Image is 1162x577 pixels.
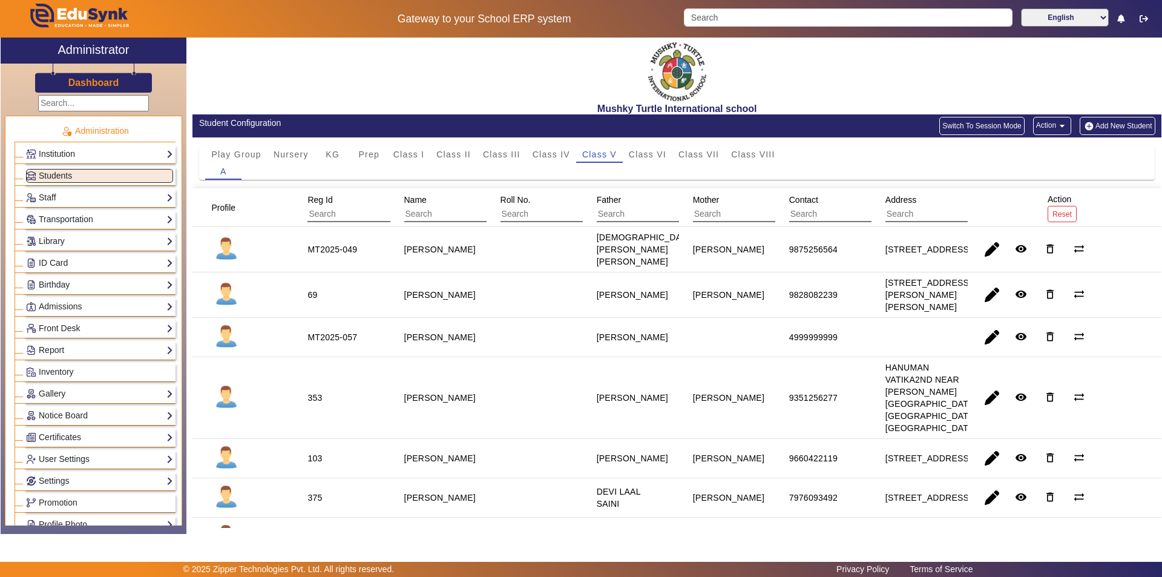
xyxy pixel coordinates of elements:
mat-icon: delete_outline [1044,243,1056,255]
span: Class IV [533,150,570,159]
span: Inventory [39,367,74,377]
div: MT2025-049 [307,243,357,256]
mat-icon: sync_alt [1073,491,1085,503]
div: [PERSON_NAME] [597,331,668,343]
h2: Mushky Turtle International school [192,103,1161,114]
span: Promotion [39,498,77,507]
div: [STREET_ADDRESS] [885,492,971,504]
staff-with-status: [PERSON_NAME] [404,493,476,503]
div: [PERSON_NAME] [693,492,764,504]
img: Students.png [27,171,36,180]
div: Roll No. [496,189,624,226]
div: Mother [689,189,816,226]
mat-icon: remove_red_eye [1015,288,1027,300]
mat-icon: delete_outline [1044,452,1056,464]
img: Inventory.png [27,368,36,377]
img: profile.png [211,280,241,310]
div: Contact [785,189,913,226]
a: Administrator [1,38,186,64]
span: KG [326,150,340,159]
span: A [220,167,227,176]
mat-icon: sync_alt [1073,331,1085,343]
span: Class V [582,150,617,159]
div: Reg Id [303,189,431,226]
mat-icon: remove_red_eye [1015,391,1027,403]
mat-icon: sync_alt [1073,288,1085,300]
div: 9351256277 [789,392,838,404]
a: Privacy Policy [830,561,895,577]
span: Profile [211,203,235,213]
img: profile.png [211,443,241,473]
div: 69 [307,289,317,301]
button: Reset [1048,206,1077,222]
button: Switch To Session Mode [939,117,1025,135]
p: Administration [15,125,176,137]
div: [STREET_ADDRESS][PERSON_NAME][PERSON_NAME] [885,277,971,313]
div: 23,[GEOGRAPHIC_DATA] [885,525,976,549]
button: Add New Student [1080,117,1155,135]
div: HANUMAN VATIKA2ND NEAR [PERSON_NAME][GEOGRAPHIC_DATA],[GEOGRAPHIC_DATA],[GEOGRAPHIC_DATA] [885,361,979,434]
mat-icon: arrow_drop_down [1056,120,1068,132]
a: Inventory [26,365,173,379]
div: Father [592,189,720,226]
span: Contact [789,195,818,205]
span: Class I [393,150,425,159]
span: Class II [436,150,471,159]
h5: Gateway to your School ERP system [297,13,671,25]
img: f2cfa3ea-8c3d-4776-b57d-4b8cb03411bc [647,41,707,103]
img: profile.png [211,483,241,513]
span: Father [597,195,621,205]
div: [DEMOGRAPHIC_DATA][PERSON_NAME] [PERSON_NAME] [597,231,694,268]
div: 9828082239 [789,289,838,301]
div: Student Configuration [199,117,671,130]
img: profile.png [211,234,241,265]
input: Search [684,8,1012,27]
img: Branchoperations.png [27,498,36,507]
div: [STREET_ADDRESS] [885,452,971,464]
span: Students [39,171,72,180]
div: 103 [307,452,322,464]
a: Students [26,169,173,183]
staff-with-status: [PERSON_NAME] [404,245,476,254]
div: 9875256564 [789,243,838,256]
a: Terms of Service [904,561,979,577]
span: Mother [693,195,720,205]
span: Class III [483,150,520,159]
mat-icon: delete_outline [1044,331,1056,343]
div: 353 [307,392,322,404]
span: Prep [358,150,379,159]
span: Class VII [678,150,719,159]
input: Search... [38,95,149,111]
span: Play Group [211,150,261,159]
div: MT2025-057 [307,331,357,343]
mat-icon: delete_outline [1044,391,1056,403]
a: Promotion [26,496,173,510]
input: Search [404,206,513,222]
span: Roll No. [501,195,531,205]
staff-with-status: [PERSON_NAME] [404,393,476,403]
div: Profile [207,197,251,219]
input: Search [597,206,705,222]
input: Search [307,206,416,222]
div: 9660422119 [789,452,838,464]
div: Address [881,189,1009,226]
span: Name [404,195,427,205]
input: Search [501,206,609,222]
div: [PERSON_NAME] [693,392,764,404]
button: Action [1033,117,1071,135]
div: Name [400,189,528,226]
input: Search [693,206,801,222]
mat-icon: sync_alt [1073,243,1085,255]
mat-icon: delete_outline [1044,491,1056,503]
img: Administration.png [61,126,72,137]
mat-icon: delete_outline [1044,288,1056,300]
div: DEVI LAAL SAINI [597,486,665,510]
a: Dashboard [68,76,120,89]
div: [PERSON_NAME] [693,452,764,464]
span: Reg Id [307,195,332,205]
span: Address [885,195,916,205]
span: Class VIII [731,150,775,159]
staff-with-status: [PERSON_NAME] [404,332,476,342]
h3: Dashboard [68,77,119,88]
span: Nursery [274,150,309,159]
